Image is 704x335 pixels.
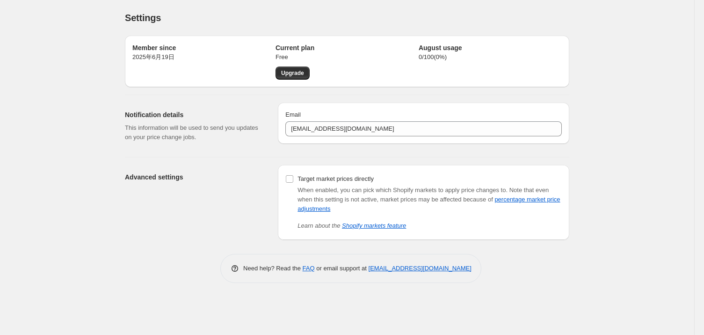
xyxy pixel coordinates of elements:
[298,186,508,194] span: When enabled, you can pick which Shopify markets to apply price changes to.
[132,43,276,52] h2: Member since
[419,52,562,62] p: 0 / 100 ( 0 %)
[125,172,263,182] h2: Advanced settings
[276,43,419,52] h2: Current plan
[298,222,406,229] i: Learn about the
[125,13,161,23] span: Settings
[243,265,303,272] span: Need help? Read the
[369,265,472,272] a: [EMAIL_ADDRESS][DOMAIN_NAME]
[276,67,310,80] a: Upgrade
[132,52,276,62] p: 2025年6月19日
[419,43,562,52] h2: August usage
[281,69,304,77] span: Upgrade
[303,265,315,272] a: FAQ
[276,52,419,62] p: Free
[298,175,374,182] span: Target market prices directly
[315,265,369,272] span: or email support at
[342,222,406,229] a: Shopify markets feature
[298,186,560,212] span: Note that even when this setting is not active, market prices may be affected because of
[125,123,263,142] p: This information will be used to send you updates on your price change jobs.
[285,111,301,118] span: Email
[125,110,263,119] h2: Notification details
